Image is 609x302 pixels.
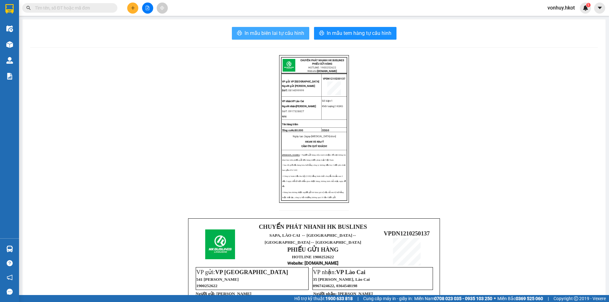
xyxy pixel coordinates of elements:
[131,6,135,10] span: plus
[548,295,549,302] span: |
[3,25,16,55] img: logo
[322,129,329,132] span: COD:
[314,27,396,40] button: printerIn mẫu tem hàng tự cấu hình
[328,129,329,132] span: 0
[7,274,13,280] span: notification
[282,154,299,156] strong: [PERSON_NAME]
[288,89,304,92] span: 0814099999
[323,77,345,80] span: VPDN1210250137
[196,269,288,275] span: VP gửi:
[295,129,303,132] span: 80.000
[313,269,365,275] span: VP nhận:
[542,4,580,12] span: vonhuy.hkot
[259,223,367,230] strong: CHUYỂN PHÁT NHANH HK BUSLINES
[237,30,242,36] span: printer
[334,105,340,108] span: 2 KG
[282,89,288,92] strong: SĐT:
[22,37,70,47] span: ↔ [GEOGRAPHIC_DATA]
[6,41,13,48] img: warehouse-icon
[497,295,543,302] span: Miền Bắc
[142,3,153,14] button: file-add
[594,3,605,14] button: caret-down
[319,30,324,36] span: printer
[300,59,344,62] strong: CHUYỂN PHÁT NHANH HK BUSLINES
[293,123,298,126] span: trầm
[196,277,239,282] span: 541 [PERSON_NAME]
[215,269,288,275] span: VP [GEOGRAPHIC_DATA]
[265,233,361,245] span: ↔ [GEOGRAPHIC_DATA]
[245,29,304,37] span: In mẫu biên lai tự cấu hình
[325,296,353,301] strong: 1900 633 818
[20,27,69,47] span: SAPA, LÀO CAI ↔ [GEOGRAPHIC_DATA]
[157,3,168,14] button: aim
[363,295,413,302] span: Cung cấp máy in - giấy in:
[282,123,298,126] strong: Tên hàng:
[282,100,304,103] span: VP Lào Cai
[313,277,370,282] span: 35 [PERSON_NAME], Lào Cai
[574,296,578,301] span: copyright
[317,70,337,73] strong: [DOMAIN_NAME]
[336,269,365,275] span: VP Lào Cai
[312,62,332,65] strong: PHIẾU GỬI HÀNG
[287,246,339,253] strong: PHIẾU GỬI HÀNG
[294,295,353,302] span: Hỗ trợ kỹ thuật:
[434,296,492,301] strong: 0708 023 035 - 0935 103 250
[322,100,333,102] span: Số kiện:
[313,291,337,296] strong: Người nhận:
[308,66,336,69] span: HOTLINE: 1900252622
[282,80,290,83] span: VP gửi:
[287,261,302,266] span: Website
[7,289,13,295] span: message
[494,297,496,300] span: ⚪️
[26,6,31,10] span: search
[307,70,337,73] span: Website:
[587,3,589,7] span: 1
[6,73,13,80] img: solution-icon
[287,260,338,266] strong: : [DOMAIN_NAME]
[232,27,309,40] button: printerIn mẫu biên lai tự cấu hình
[35,4,110,11] input: Tìm tên, số ĐT hoặc mã đơn
[305,140,324,143] span: HKĐN Võ Như Ý
[282,105,296,108] span: Người nhận:
[205,229,235,259] img: logo
[160,6,164,10] span: aim
[334,105,343,108] span: KG
[196,291,215,296] strong: Người gửi:
[145,6,150,10] span: file-add
[216,291,251,296] span: [PERSON_NAME]
[23,5,66,26] strong: CHUYỂN PHÁT NHANH HK BUSLINES
[282,105,316,108] span: [PERSON_NAME]
[282,100,292,103] span: VP nhận:
[384,230,430,237] span: VPDN1210250137
[282,85,294,87] span: Người gửi:
[6,57,13,64] img: warehouse-icon
[127,3,138,14] button: plus
[282,154,346,161] span: : • Người gửi hàng chịu trách nhiệm về mọi thông tin khai báo trên phiếu gửi đơn hàng trước pháp ...
[414,295,492,302] span: Miền Nam
[20,32,69,47] span: ↔ [GEOGRAPHIC_DATA]
[327,29,391,37] span: In mẫu tem hàng tự cấu hình
[282,115,287,118] span: Đ/c:
[597,5,603,11] span: caret-down
[5,4,14,14] img: logo-vxr
[293,135,336,138] span: Ngày tạo: [ngay-[MEDICAL_DATA]-don]
[310,240,361,245] span: ↔ [GEOGRAPHIC_DATA]
[282,191,344,198] span: • Hàng hóa không được người gửi kê khai giá trị đầy đủ mà bị hư hỏng hoặc thất lạc, công ty bồi t...
[265,233,361,245] span: SAPA, LÀO CAI ↔ [GEOGRAPHIC_DATA]
[338,291,373,296] span: [PERSON_NAME]
[7,260,13,266] span: question-circle
[282,129,303,132] span: Tổng cước:
[357,295,358,302] span: |
[73,39,119,45] span: VPDN1210250133
[331,100,333,102] span: 1
[282,110,304,113] span: SĐT: 0917328827
[6,246,13,252] img: warehouse-icon
[196,283,218,288] span: 1900252622
[516,296,543,301] strong: 0369 525 060
[301,145,327,148] span: CẢM ƠN QUÝ KHÁCH!
[282,164,345,171] span: • Sau 48 giờ nếu hàng hóa hư hỏng công ty không đền bù, Cước phí chưa bao gồm 8% VAT.
[283,59,295,72] img: logo
[295,85,315,87] span: [PERSON_NAME]
[313,283,357,288] span: 0967424622, 0364548198
[322,105,334,108] span: Khối lượng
